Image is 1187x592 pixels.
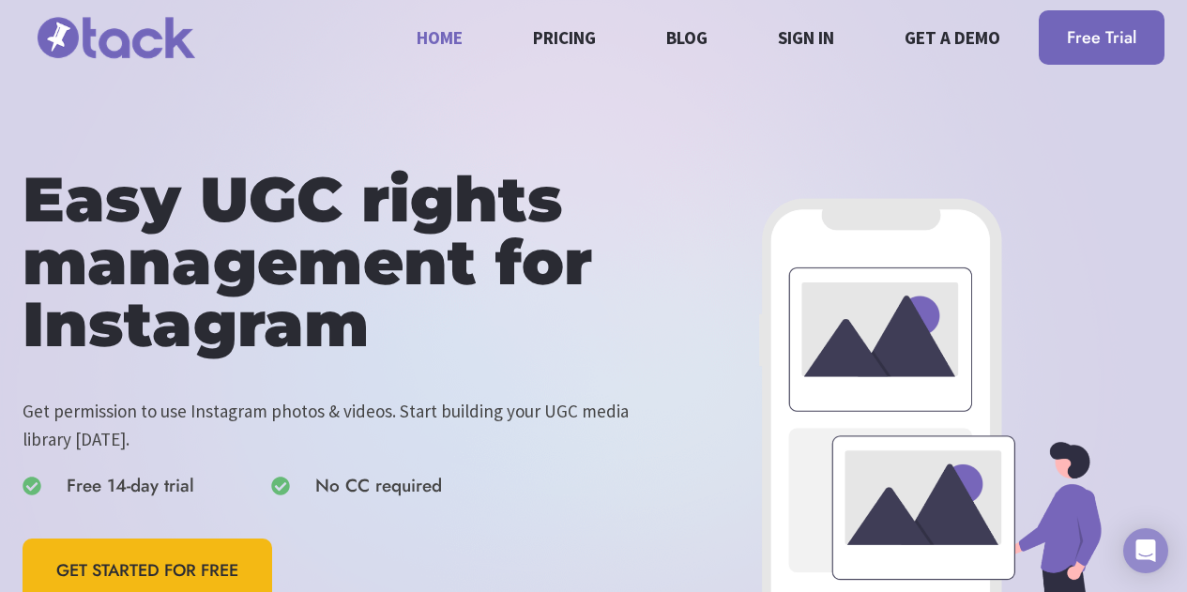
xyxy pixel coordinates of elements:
a: Get a demo [893,12,1011,62]
span: GET STARTED FOR FREE [56,557,238,584]
a: Sign in [767,12,845,62]
a: Free Trial [1039,10,1164,66]
a: Blog [655,12,718,62]
img: tack [23,7,210,69]
a: Home [406,12,474,62]
span: No CC required [315,472,442,500]
p: Get permission to use Instagram photos & videos. Start building your UGC media library [DATE]. [23,397,656,454]
div: Open Intercom Messenger [1123,528,1168,573]
h1: Easy UGC rights management for Instagram [23,169,656,357]
a: Pricing [522,12,606,62]
span: Free 14-day trial​ [67,472,194,500]
nav: Primary [406,12,1011,62]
